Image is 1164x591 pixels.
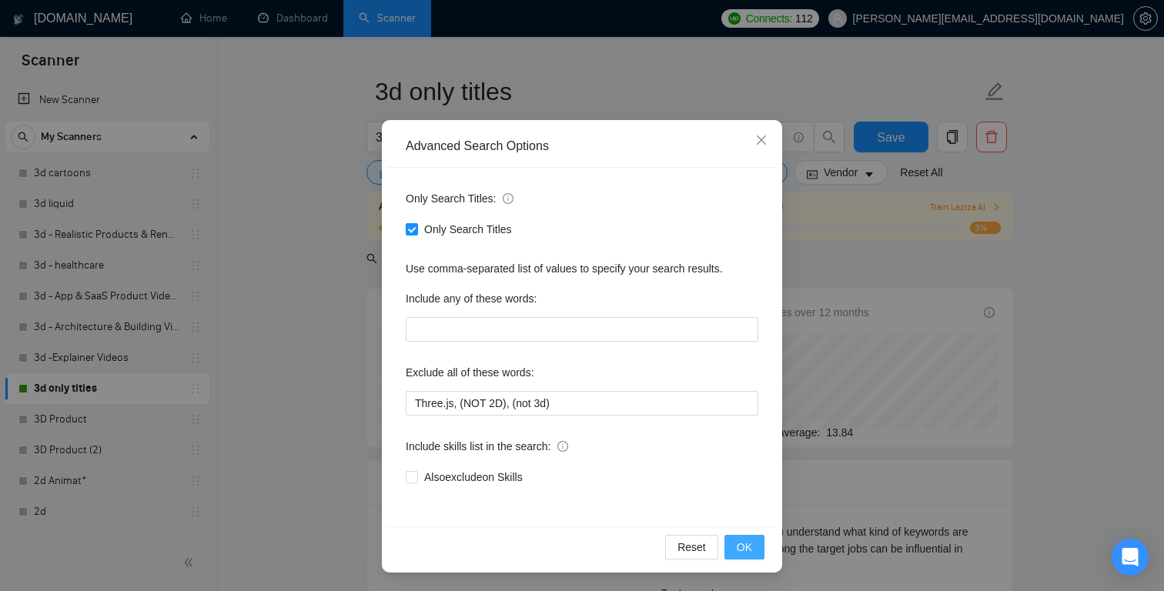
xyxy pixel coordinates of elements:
[665,535,718,559] button: Reset
[418,221,518,238] span: Only Search Titles
[406,138,758,155] div: Advanced Search Options
[741,120,782,162] button: Close
[677,539,706,556] span: Reset
[418,469,529,486] span: Also exclude on Skills
[755,134,768,146] span: close
[406,286,537,311] label: Include any of these words:
[406,360,534,385] label: Exclude all of these words:
[737,539,752,556] span: OK
[503,193,513,204] span: info-circle
[406,260,758,277] div: Use comma-separated list of values to specify your search results.
[406,438,568,455] span: Include skills list in the search:
[557,441,568,452] span: info-circle
[724,535,764,559] button: OK
[1112,539,1149,576] div: Open Intercom Messenger
[406,190,513,207] span: Only Search Titles:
